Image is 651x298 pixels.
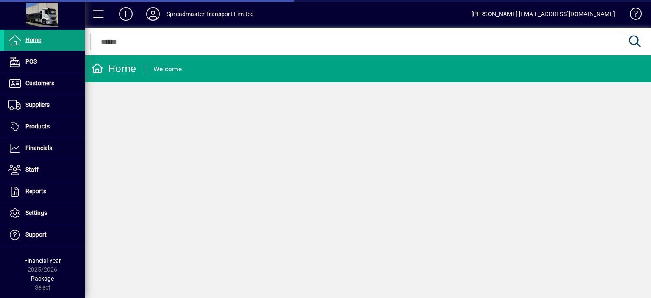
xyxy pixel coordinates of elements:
[25,231,47,238] span: Support
[25,123,50,130] span: Products
[25,145,52,151] span: Financials
[4,116,85,137] a: Products
[112,6,139,22] button: Add
[4,73,85,94] a: Customers
[4,95,85,116] a: Suppliers
[4,159,85,181] a: Staff
[4,203,85,224] a: Settings
[31,275,54,282] span: Package
[4,51,85,72] a: POS
[4,138,85,159] a: Financials
[4,224,85,245] a: Support
[25,36,41,43] span: Home
[91,62,136,75] div: Home
[4,181,85,202] a: Reports
[167,7,254,21] div: Spreadmaster Transport Limited
[24,257,61,264] span: Financial Year
[25,80,54,86] span: Customers
[153,62,182,76] div: Welcome
[471,7,615,21] div: [PERSON_NAME] [EMAIL_ADDRESS][DOMAIN_NAME]
[25,188,46,195] span: Reports
[25,166,39,173] span: Staff
[139,6,167,22] button: Profile
[623,2,640,29] a: Knowledge Base
[25,58,37,65] span: POS
[25,209,47,216] span: Settings
[25,101,50,108] span: Suppliers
